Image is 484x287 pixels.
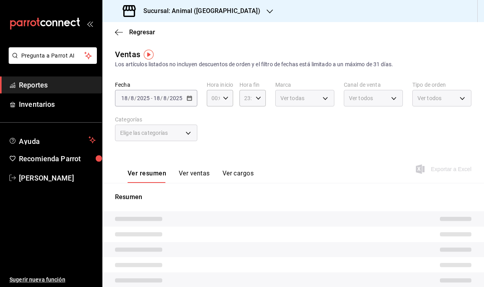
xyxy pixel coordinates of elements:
label: Hora inicio [207,82,233,88]
span: Sugerir nueva función [9,276,96,284]
label: Fecha [115,82,197,88]
label: Hora fin [239,82,266,88]
div: navigation tabs [128,170,254,183]
p: Resumen [115,192,471,202]
label: Marca [275,82,334,88]
input: -- [121,95,128,101]
button: Ver ventas [179,170,210,183]
input: -- [130,95,134,101]
span: / [167,95,169,101]
div: Los artículos listados no incluyen descuentos de orden y el filtro de fechas está limitado a un m... [115,60,471,69]
span: Ver todos [349,94,373,102]
span: Pregunta a Parrot AI [21,52,85,60]
button: open_drawer_menu [87,20,93,27]
input: ---- [137,95,150,101]
button: Pregunta a Parrot AI [9,47,97,64]
label: Categorías [115,117,197,122]
span: Ver todas [280,94,304,102]
label: Canal de venta [344,82,403,88]
span: Ayuda [19,135,85,145]
img: Tooltip marker [144,50,154,60]
button: Ver resumen [128,170,166,183]
span: Inventarios [19,99,96,110]
input: ---- [169,95,183,101]
span: / [134,95,137,101]
span: Ver todos [417,94,441,102]
div: Ventas [115,48,140,60]
h3: Sucursal: Animal ([GEOGRAPHIC_DATA]) [137,6,260,16]
input: -- [163,95,167,101]
label: Tipo de orden [412,82,471,88]
span: Recomienda Parrot [19,153,96,164]
a: Pregunta a Parrot AI [6,57,97,65]
span: [PERSON_NAME] [19,173,96,183]
input: -- [153,95,160,101]
span: / [160,95,163,101]
span: Reportes [19,80,96,90]
span: Elige las categorías [120,129,168,137]
button: Ver cargos [223,170,254,183]
span: - [151,95,152,101]
span: / [128,95,130,101]
button: Regresar [115,28,155,36]
span: Regresar [129,28,155,36]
